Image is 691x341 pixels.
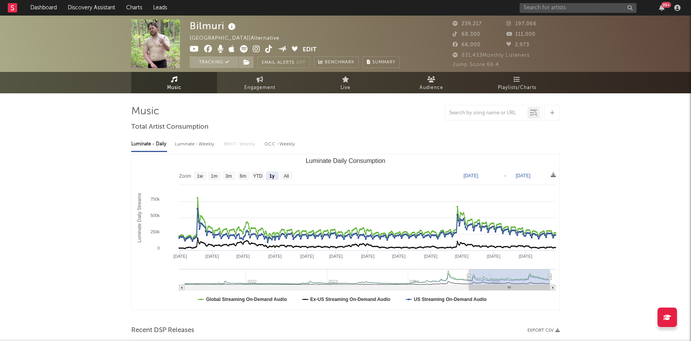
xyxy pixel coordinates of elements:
text: [DATE] [361,254,375,259]
a: Engagement [217,72,303,93]
span: Jump Score: 66.4 [453,62,499,67]
text: [DATE] [205,254,219,259]
text: US Streaming On-Demand Audio [414,297,487,302]
text: [DATE] [173,254,187,259]
span: Engagement [244,83,275,93]
div: Luminate - Daily [131,138,167,151]
text: [DATE] [424,254,437,259]
text: Luminate Daily Consumption [306,157,386,164]
text: [DATE] [268,254,282,259]
text: 0 [157,246,160,250]
span: 66,000 [453,42,481,47]
span: Total Artist Consumption [131,122,208,132]
text: Luminate Daily Streams [137,193,142,242]
span: 111,000 [506,32,536,37]
text: 1w [197,173,203,179]
span: 831,433 Monthly Listeners [453,53,530,58]
div: Luminate - Weekly [175,138,216,151]
div: OCC - Weekly [264,138,296,151]
span: 197,066 [506,21,537,26]
a: Playlists/Charts [474,72,560,93]
text: 1m [211,173,218,179]
button: Tracking [190,56,238,68]
input: Search for artists [520,3,636,13]
button: Summary [363,56,400,68]
text: [DATE] [455,254,469,259]
text: [DATE] [392,254,405,259]
a: Benchmark [314,56,359,68]
text: [DATE] [236,254,250,259]
text: [DATE] [464,173,478,178]
div: [GEOGRAPHIC_DATA] | Alternative [190,34,288,43]
input: Search by song name or URL [445,110,527,116]
span: Live [340,83,351,93]
text: Zoom [179,173,191,179]
a: Music [131,72,217,93]
text: 1y [270,173,275,179]
span: Summary [372,60,395,65]
text: Global Streaming On-Demand Audio [206,297,287,302]
text: → [502,173,507,178]
text: Ex-US Streaming On-Demand Audio [310,297,391,302]
text: 6m [240,173,247,179]
div: Bilmuri [190,19,238,32]
button: 99+ [659,5,665,11]
button: Edit [303,45,317,55]
span: 239,217 [453,21,482,26]
text: 500k [150,213,160,218]
span: Audience [420,83,443,93]
span: 68,300 [453,32,480,37]
text: 3m [226,173,232,179]
text: [DATE] [519,254,532,259]
span: Playlists/Charts [498,83,536,93]
text: [DATE] [487,254,501,259]
text: [DATE] [300,254,314,259]
text: 250k [150,229,160,234]
a: Audience [388,72,474,93]
span: Benchmark [325,58,354,67]
em: Off [296,61,306,65]
svg: Luminate Daily Consumption [132,154,559,310]
text: YTD [253,173,263,179]
span: Music [167,83,182,93]
text: 750k [150,197,160,201]
span: 2,973 [506,42,529,47]
span: Recent DSP Releases [131,326,194,335]
text: All [284,173,289,179]
a: Live [303,72,388,93]
text: [DATE] [329,254,343,259]
div: 99 + [661,2,671,8]
button: Export CSV [527,328,560,333]
text: [DATE] [516,173,531,178]
button: Email AlertsOff [257,56,310,68]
